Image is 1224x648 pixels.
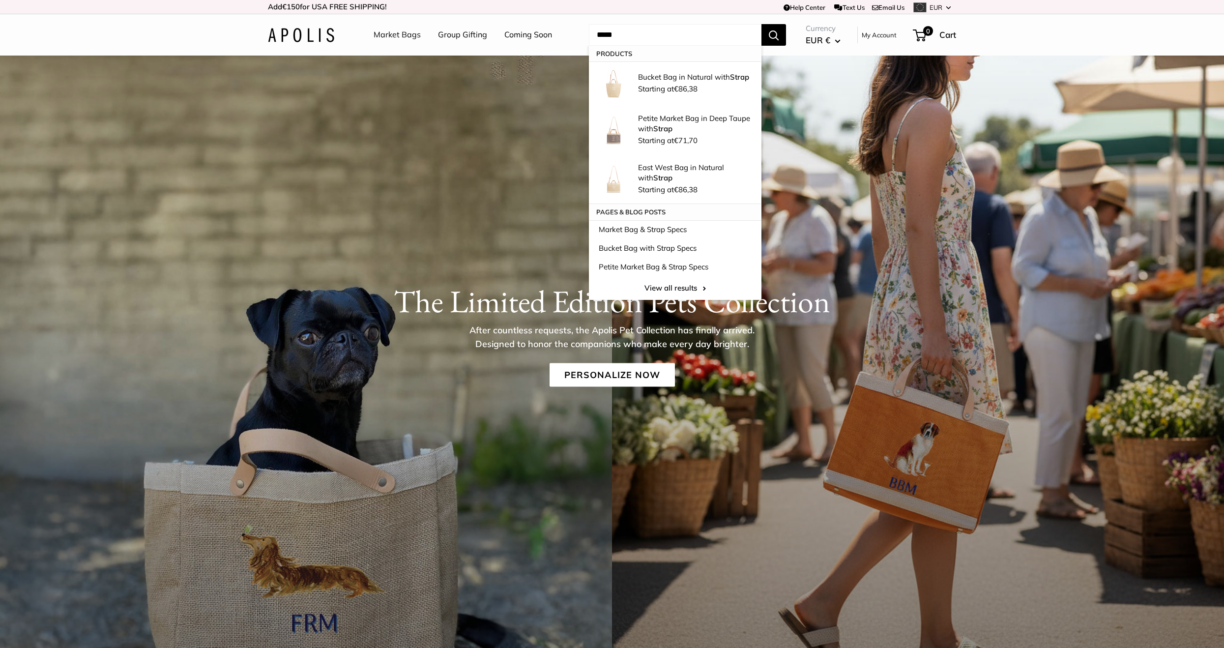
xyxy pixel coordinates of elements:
[674,185,698,194] span: €86,38
[806,35,830,45] span: EUR €
[653,124,672,133] strong: Strap
[599,165,628,194] img: East West Bag in Natural with Strap
[282,2,300,11] span: €150
[638,162,752,183] p: East West Bag in Natural with
[862,29,897,41] a: My Account
[589,220,761,239] a: Market Bag & Strap Specs
[638,136,698,145] span: Starting at
[374,28,421,42] a: Market Bags
[638,84,698,93] span: Starting at
[589,155,761,204] a: East West Bag in Natural with Strap East West Bag in Natural withStrap Starting at€86,38
[452,324,772,351] p: After countless requests, the Apolis Pet Collection has finally arrived. Designed to honor the co...
[268,283,956,320] h1: The Limited Edition Pets Collection
[638,113,752,134] p: Petite Market Bag in Deep Taupe with
[438,28,487,42] a: Group Gifting
[674,84,698,93] span: €86,38
[939,29,956,40] span: Cart
[589,204,761,220] p: Pages & Blog posts
[834,3,864,11] a: Text Us
[599,69,628,98] img: Bucket Bag in Natural with Strap
[923,26,933,36] span: 0
[599,116,628,145] img: Petite Market Bag in Deep Taupe with Strap
[589,61,761,106] a: Bucket Bag in Natural with Strap Bucket Bag in Natural withStrap Starting at€86,38
[806,32,841,48] button: EUR €
[589,24,761,46] input: Search...
[638,72,752,82] p: Bucket Bag in Natural with
[589,276,761,300] a: View all results
[730,72,749,82] strong: Strap
[589,239,761,258] a: Bucket Bag with Strap Specs
[761,24,786,46] button: Search
[504,28,552,42] a: Coming Soon
[589,46,761,61] p: Products
[872,3,904,11] a: Email Us
[930,3,942,11] span: EUR
[653,173,672,182] strong: Strap
[806,22,841,35] span: Currency
[589,106,761,155] a: Petite Market Bag in Deep Taupe with Strap Petite Market Bag in Deep Taupe withStrap Starting at€...
[268,28,334,42] img: Apolis
[784,3,825,11] a: Help Center
[589,258,761,276] a: Petite Market Bag & Strap Specs
[638,185,698,194] span: Starting at
[674,136,698,145] span: €71,70
[550,363,675,387] a: Personalize Now
[914,27,956,43] a: 0 Cart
